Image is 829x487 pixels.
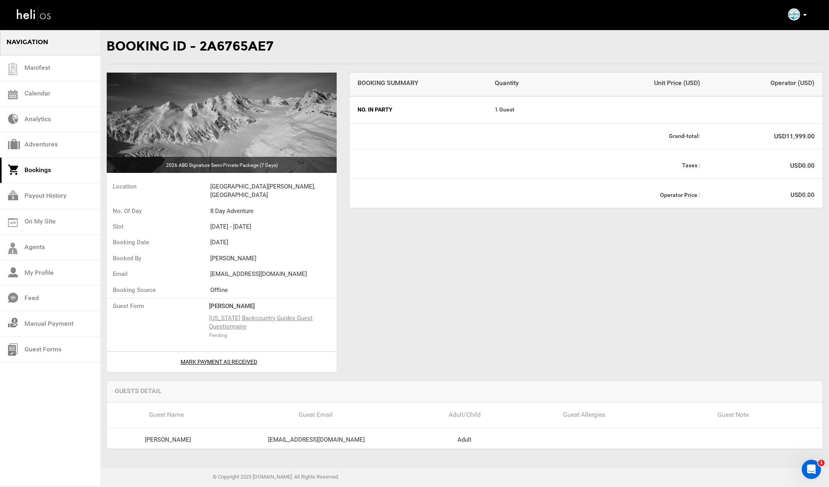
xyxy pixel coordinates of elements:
[411,436,518,444] div: Adult
[770,79,815,87] span: Operator ( )
[8,243,18,254] img: agents-icon.svg
[700,191,815,199] span: USD0.00
[8,90,18,99] img: calendar.svg
[818,460,825,466] span: 1
[226,410,405,420] div: Guest Email
[358,191,700,199] div: Operator Price :
[111,358,327,366] div: Mark Payment As Received
[495,106,586,114] span: 1 Guest
[166,162,278,168] span: 2026 ABG Signature Semi-Private Package (7 Days)
[788,8,800,20] img: 438683b5cd015f564d7e3f120c79d992.png
[106,29,823,64] div: Booking ID - 2A6765AE7
[802,460,821,479] iframe: Intercom live chat
[113,302,209,344] div: Guest Form
[644,410,823,420] div: Guest Note
[210,282,337,298] li: Offline
[700,161,815,170] div: USD0.00
[210,179,337,203] li: Airport Rd, Valdez, AK 99686, USA
[210,235,337,250] li: [DATE]
[209,302,332,310] div: [PERSON_NAME]
[358,79,495,88] div: Booking Summary
[228,436,406,444] div: [EMAIL_ADDRESS][DOMAIN_NAME]
[209,314,328,331] a: [US_STATE] Backcountry Guides Guest Questionnaire
[586,79,701,88] span: Unit Price (USD)
[495,79,586,88] div: Quantity
[107,219,210,235] li: Slot
[210,219,337,235] li: [DATE] - [DATE]
[107,410,226,420] div: Guest Name
[405,410,524,420] div: Adult/Child
[210,203,337,219] li: 8 Day Adventure
[107,73,337,173] img: images
[107,266,210,282] li: Email
[669,133,700,139] strong: Grand-total:
[358,161,700,169] div: Taxes :
[358,106,495,114] span: No. in Party
[700,132,815,141] div: USD11,999.00
[7,63,19,75] img: guest-list.svg
[210,266,337,282] li: [EMAIL_ADDRESS][DOMAIN_NAME]
[8,218,18,227] img: on_my_site.svg
[800,79,812,87] span: USD
[107,179,210,195] li: Location
[524,410,644,420] div: Guest Allergies
[109,436,228,444] div: [PERSON_NAME]
[107,235,210,250] li: Booking Date
[209,333,227,338] span: Pending
[115,387,162,395] span: Guests Detail
[107,251,210,266] li: Booked By
[107,203,210,219] li: No. of Day
[210,251,337,266] li: [PERSON_NAME]
[16,4,52,26] img: heli-logo
[107,282,210,298] li: Booking Source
